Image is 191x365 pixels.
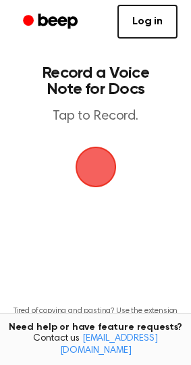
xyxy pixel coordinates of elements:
[60,334,158,356] a: [EMAIL_ADDRESS][DOMAIN_NAME]
[117,5,178,39] a: Log in
[11,306,180,326] p: Tired of copying and pasting? Use the extension to automatically insert your recordings.
[8,333,183,357] span: Contact us
[13,9,90,35] a: Beep
[24,65,167,97] h1: Record a Voice Note for Docs
[76,147,116,187] img: Beep Logo
[24,108,167,125] p: Tap to Record.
